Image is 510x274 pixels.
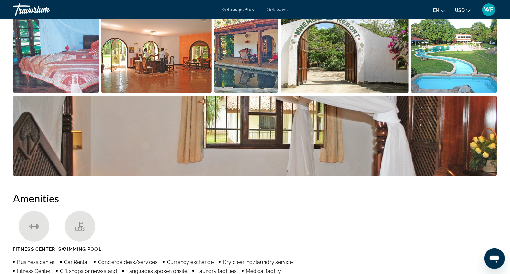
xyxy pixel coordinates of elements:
button: Open full-screen image slider [13,13,99,93]
span: Swimming Pool [58,247,101,252]
button: Open full-screen image slider [411,13,497,93]
button: User Menu [480,3,497,16]
button: Change language [433,5,445,15]
button: Open full-screen image slider [281,13,409,93]
span: Dry cleaning/laundry service [223,259,293,265]
a: Travorium [13,1,77,18]
a: Getaways [267,7,288,12]
span: Car Rental [64,259,89,265]
span: Concierge desk/services [98,259,158,265]
span: Fitness Center [13,247,55,252]
button: Open full-screen image slider [214,13,278,93]
button: Open full-screen image slider [101,13,212,93]
span: Business center [17,259,55,265]
button: Open full-screen image slider [13,96,497,176]
span: WF [484,6,494,13]
a: Getaways Plus [222,7,254,12]
button: Change currency [455,5,471,15]
span: USD [455,8,465,13]
span: Currency exchange [167,259,214,265]
span: en [433,8,439,13]
iframe: Button to launch messaging window [484,248,505,269]
h2: Amenities [13,192,497,205]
